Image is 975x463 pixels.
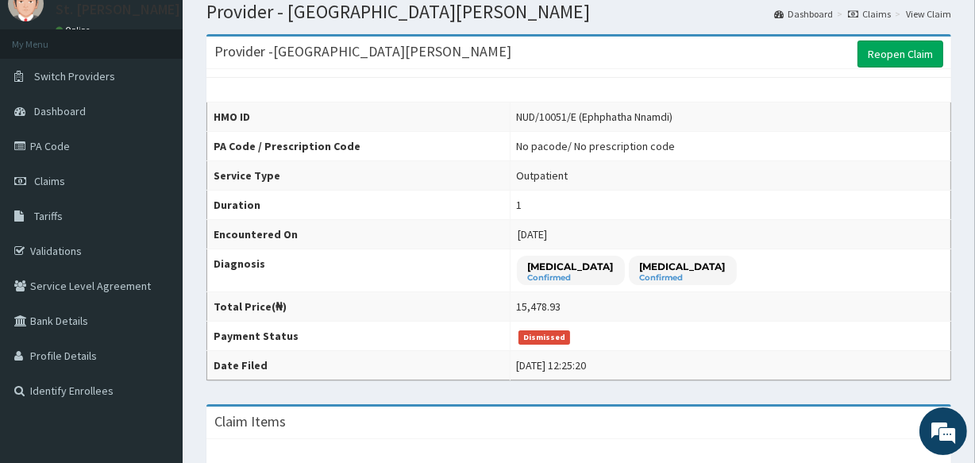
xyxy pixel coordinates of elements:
[528,274,614,282] small: Confirmed
[29,79,64,119] img: d_794563401_company_1708531726252_794563401
[92,133,219,294] span: We're online!
[56,2,242,17] p: St. [PERSON_NAME] eye clinic
[640,274,726,282] small: Confirmed
[207,249,511,292] th: Diagnosis
[207,351,511,380] th: Date Filed
[83,89,267,110] div: Chat with us now
[848,7,891,21] a: Claims
[34,174,65,188] span: Claims
[207,292,511,322] th: Total Price(₦)
[517,299,561,314] div: 15,478.93
[207,191,511,220] th: Duration
[518,330,571,345] span: Dismissed
[207,220,511,249] th: Encountered On
[206,2,951,22] h1: Provider - [GEOGRAPHIC_DATA][PERSON_NAME]
[906,7,951,21] a: View Claim
[857,41,943,68] a: Reopen Claim
[260,8,299,46] div: Minimize live chat window
[528,260,614,273] p: [MEDICAL_DATA]
[214,415,286,429] h3: Claim Items
[34,69,115,83] span: Switch Providers
[640,260,726,273] p: [MEDICAL_DATA]
[56,25,94,36] a: Online
[207,161,511,191] th: Service Type
[517,138,676,154] div: No pacode / No prescription code
[774,7,833,21] a: Dashboard
[517,168,568,183] div: Outpatient
[517,109,673,125] div: NUD/10051/E (Ephphatha Nnamdi)
[207,322,511,351] th: Payment Status
[34,104,86,118] span: Dashboard
[207,102,511,132] th: HMO ID
[517,197,522,213] div: 1
[207,132,511,161] th: PA Code / Prescription Code
[518,227,548,241] span: [DATE]
[8,301,303,357] textarea: Type your message and hit 'Enter'
[517,357,587,373] div: [DATE] 12:25:20
[214,44,511,59] h3: Provider - [GEOGRAPHIC_DATA][PERSON_NAME]
[34,209,63,223] span: Tariffs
